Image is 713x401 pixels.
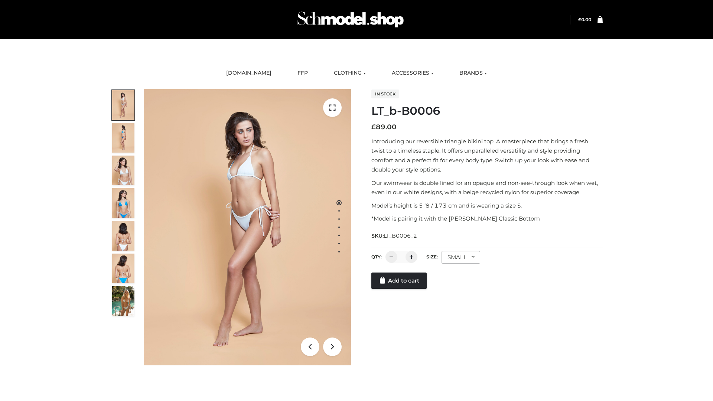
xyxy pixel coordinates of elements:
[292,65,313,81] a: FFP
[112,254,134,283] img: ArielClassicBikiniTop_CloudNine_AzureSky_OW114ECO_8-scaled.jpg
[112,188,134,218] img: ArielClassicBikiniTop_CloudNine_AzureSky_OW114ECO_4-scaled.jpg
[371,201,603,211] p: Model’s height is 5 ‘8 / 173 cm and is wearing a size S.
[578,17,581,22] span: £
[371,137,603,175] p: Introducing our reversible triangle bikini top. A masterpiece that brings a fresh twist to a time...
[386,65,439,81] a: ACCESSORIES
[371,123,376,131] span: £
[371,123,397,131] bdi: 89.00
[371,104,603,118] h1: LT_b-B0006
[371,214,603,224] p: *Model is pairing it with the [PERSON_NAME] Classic Bottom
[371,89,399,98] span: In stock
[221,65,277,81] a: [DOMAIN_NAME]
[144,89,351,365] img: LT_b-B0006
[442,251,480,264] div: SMALL
[578,17,591,22] bdi: 0.00
[426,254,438,260] label: Size:
[454,65,492,81] a: BRANDS
[371,254,382,260] label: QTY:
[371,178,603,197] p: Our swimwear is double lined for an opaque and non-see-through look when wet, even in our white d...
[384,232,417,239] span: LT_B0006_2
[371,231,418,240] span: SKU:
[295,5,406,34] img: Schmodel Admin 964
[112,286,134,316] img: Arieltop_CloudNine_AzureSky2.jpg
[112,123,134,153] img: ArielClassicBikiniTop_CloudNine_AzureSky_OW114ECO_2-scaled.jpg
[328,65,371,81] a: CLOTHING
[578,17,591,22] a: £0.00
[112,156,134,185] img: ArielClassicBikiniTop_CloudNine_AzureSky_OW114ECO_3-scaled.jpg
[371,273,427,289] a: Add to cart
[112,90,134,120] img: ArielClassicBikiniTop_CloudNine_AzureSky_OW114ECO_1-scaled.jpg
[112,221,134,251] img: ArielClassicBikiniTop_CloudNine_AzureSky_OW114ECO_7-scaled.jpg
